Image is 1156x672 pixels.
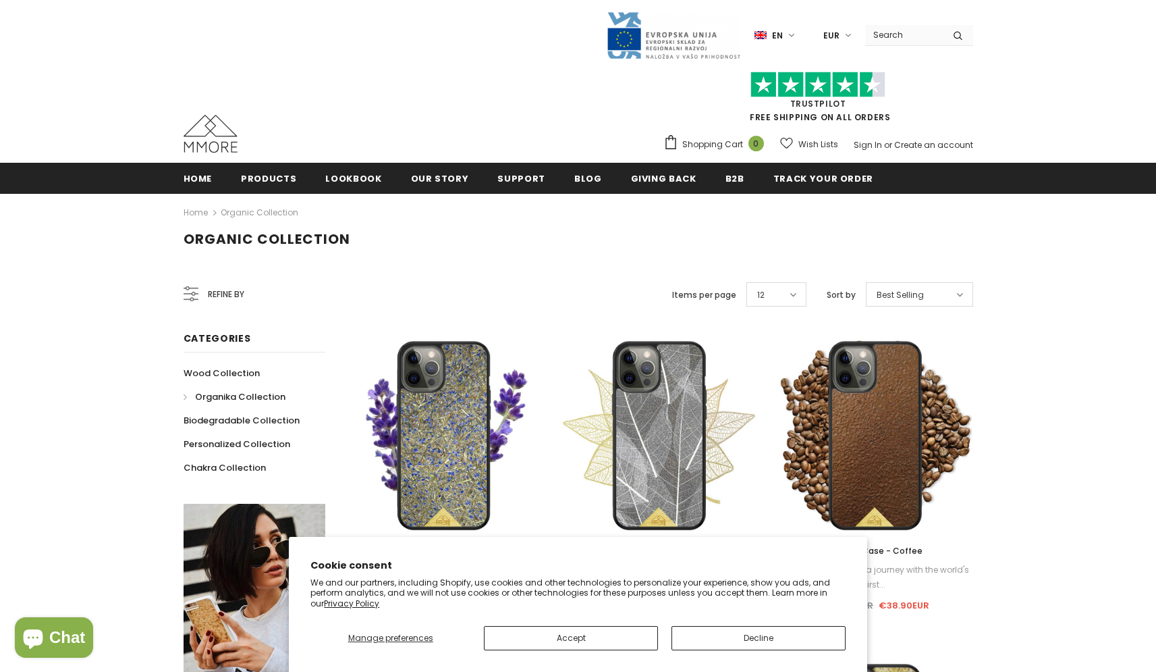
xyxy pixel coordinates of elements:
button: Decline [671,626,846,650]
a: Wood Collection [184,361,260,385]
a: Organic Case - Coffee [777,544,972,559]
span: Products [241,172,296,185]
button: Manage preferences [310,626,470,650]
span: Organic Collection [184,230,350,249]
a: Products [241,163,296,193]
p: We and our partners, including Shopify, use cookies and other technologies to personalize your ex... [310,577,846,609]
span: Personalized Collection [184,438,290,450]
span: €44.90EUR [821,599,873,612]
span: Categories [184,332,251,345]
span: Refine by [208,287,244,302]
span: en [772,29,783,43]
a: Home [184,163,213,193]
span: Manage preferences [348,632,433,644]
a: Home [184,205,208,221]
img: i-lang-1.png [754,30,767,41]
span: Our Story [411,172,469,185]
a: Giving back [631,163,696,193]
span: Organika Collection [195,390,285,403]
span: Best Selling [877,288,924,302]
span: Wish Lists [798,138,838,151]
a: Our Story [411,163,469,193]
label: Sort by [827,288,856,302]
a: Trustpilot [790,98,846,109]
a: Track your order [773,163,873,193]
span: FREE SHIPPING ON ALL ORDERS [663,78,973,123]
a: Personalized Collection [184,432,290,456]
span: EUR [823,29,840,43]
a: Organika Collection [184,385,285,409]
span: €38.90EUR [879,599,929,612]
a: Organic Collection [221,207,298,218]
button: Accept [484,626,658,650]
inbox-online-store-chat: Shopify online store chat [11,617,97,661]
img: Trust Pilot Stars [750,72,885,98]
a: B2B [725,163,744,193]
span: or [884,139,892,151]
img: Javni Razpis [606,11,741,60]
span: Giving back [631,172,696,185]
span: 12 [757,288,765,302]
span: Biodegradable Collection [184,414,300,427]
a: Javni Razpis [606,29,741,41]
div: Take your senses on a journey with the world's first... [777,563,972,592]
a: Lookbook [325,163,381,193]
a: Wish Lists [780,132,838,156]
a: Create an account [894,139,973,151]
h2: Cookie consent [310,559,846,573]
a: Blog [574,163,602,193]
span: B2B [725,172,744,185]
span: Chakra Collection [184,461,266,474]
span: Lookbook [325,172,381,185]
a: Chakra Collection [184,456,266,480]
a: Sign In [854,139,882,151]
span: Organic Case - Coffee [827,545,923,557]
span: Shopping Cart [682,138,743,151]
span: support [497,172,545,185]
a: support [497,163,545,193]
span: Wood Collection [184,367,260,380]
span: Track your order [773,172,873,185]
img: MMORE Cases [184,115,238,153]
a: Privacy Policy [324,598,379,609]
label: Items per page [672,288,736,302]
span: Blog [574,172,602,185]
a: Shopping Cart 0 [663,134,771,155]
span: 0 [748,136,764,151]
a: Biodegradable Collection [184,409,300,432]
span: Home [184,172,213,185]
input: Search Site [865,25,943,45]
